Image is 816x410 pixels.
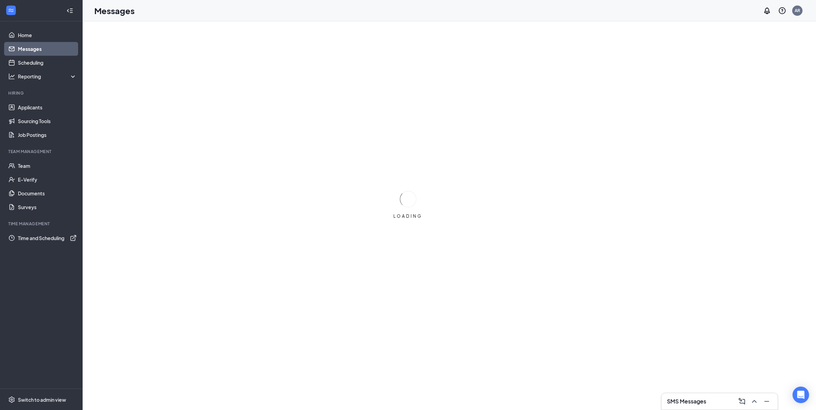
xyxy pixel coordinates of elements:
svg: QuestionInfo [778,7,786,15]
svg: Collapse [66,7,73,14]
div: AR [795,8,800,13]
a: Scheduling [18,56,77,69]
div: TIME MANAGEMENT [8,221,75,227]
a: Job Postings [18,128,77,142]
svg: ComposeMessage [738,397,746,406]
a: E-Verify [18,173,77,186]
div: LOADING [391,213,425,219]
div: Team Management [8,149,75,154]
svg: Notifications [763,7,771,15]
div: Hiring [8,90,75,96]
a: Applicants [18,100,77,114]
a: Documents [18,186,77,200]
svg: Settings [8,396,15,403]
a: Sourcing Tools [18,114,77,128]
svg: Analysis [8,73,15,80]
div: Open Intercom Messenger [793,387,809,403]
svg: ChevronUp [750,397,759,406]
button: ComposeMessage [736,396,748,407]
button: ChevronUp [749,396,760,407]
a: Time and SchedulingExternalLink [18,231,77,245]
h1: Messages [94,5,135,17]
h3: SMS Messages [667,398,706,405]
a: Surveys [18,200,77,214]
svg: WorkstreamLogo [8,7,14,14]
a: Home [18,28,77,42]
svg: Minimize [763,397,771,406]
div: Reporting [18,73,77,80]
a: Team [18,159,77,173]
div: Switch to admin view [18,396,66,403]
button: Minimize [761,396,772,407]
a: Messages [18,42,77,56]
